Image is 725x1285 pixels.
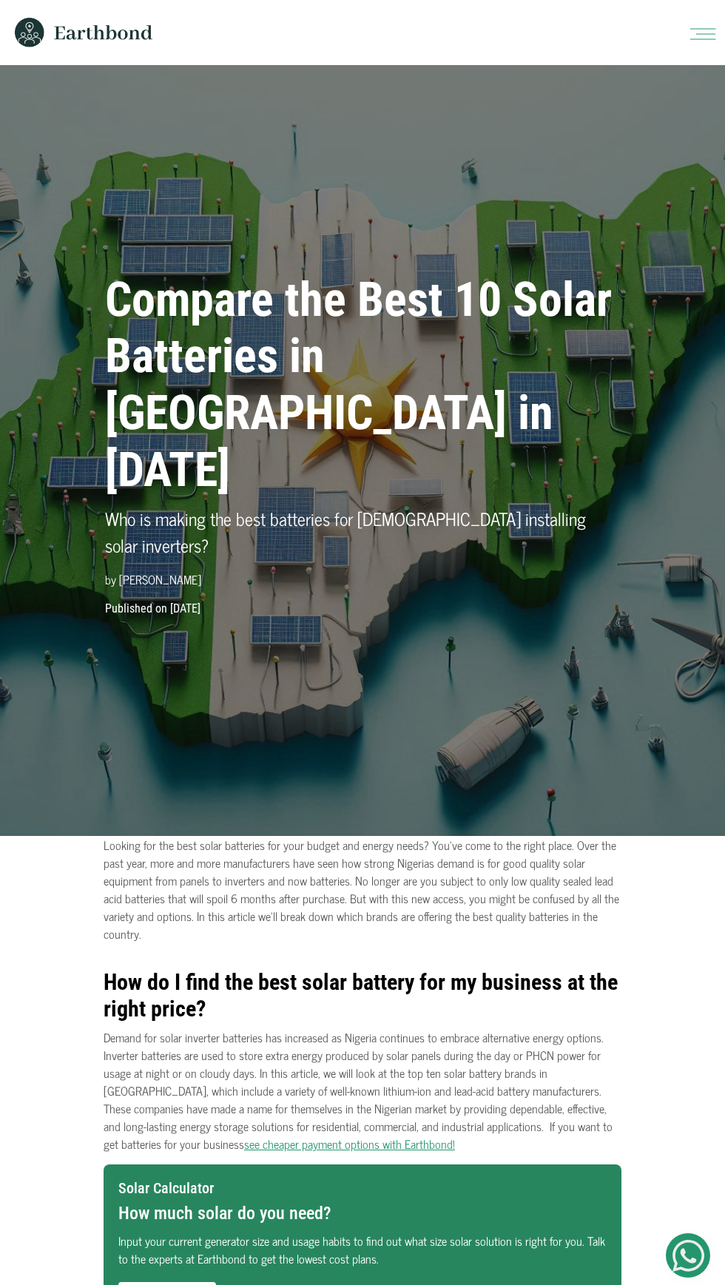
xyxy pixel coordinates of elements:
img: Earthbond text logo [54,25,152,40]
img: Earthbond icon logo [9,18,50,47]
b: How do I find the best solar battery for my business at the right price? [104,969,618,1022]
p: Published on [DATE] [96,600,629,618]
h1: Compare the Best 10 Solar Batteries in [GEOGRAPHIC_DATA] in [DATE] [105,272,620,499]
img: Get Started On Earthbond Via Whatsapp [672,1240,704,1272]
p: Demand for solar inverter batteries has increased as Nigeria continues to embrace alternative ene... [104,1028,621,1153]
h3: How much solar do you need? [118,1203,607,1224]
a: Earthbond icon logo Earthbond text logo [9,6,152,59]
p: Input your current generator size and usage habits to find out what size solar solution is right ... [118,1232,607,1267]
button: Toggle navigation [681,22,699,43]
p: Looking for the best solar batteries for your budget and energy needs? You've come to the right p... [104,836,621,942]
a: see cheaper payment options with Earthbond! [244,1134,455,1153]
p: by [PERSON_NAME] [105,570,620,588]
img: Menu icon [690,28,716,40]
h5: Solar Calculator [118,1179,607,1197]
p: Who is making the best batteries for [DEMOGRAPHIC_DATA] installing solar inverters? [105,505,620,559]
